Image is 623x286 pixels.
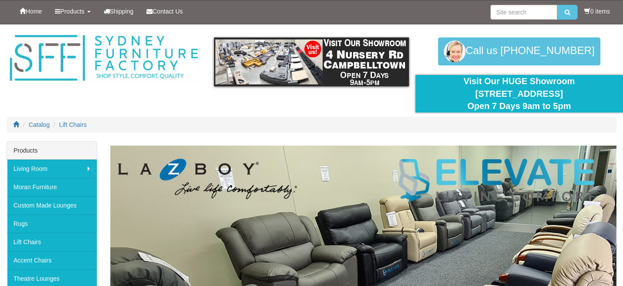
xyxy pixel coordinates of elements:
div: Products [7,142,97,160]
img: Sydney Furniture Factory [7,33,201,83]
a: Moran Furniture [7,178,97,196]
span: Shipping [110,8,134,15]
span: Home [26,8,42,15]
a: Living Room [7,160,97,178]
a: Home [13,0,48,22]
div: Visit Our HUGE Showroom [STREET_ADDRESS] Open 7 Days 9am to 5pm [422,75,616,112]
li: 0 items [584,7,610,16]
a: Products [48,0,97,22]
a: Lift Chairs [59,121,87,128]
a: Rugs [7,214,97,233]
a: Lift Chairs [7,233,97,251]
img: showroom.gif [214,37,409,86]
a: Catalog [29,121,50,128]
a: Custom Made Lounges [7,196,97,214]
a: Shipping [97,0,140,22]
a: Accent Chairs [7,251,97,269]
a: Contact Us [140,0,189,22]
span: Products [60,8,84,15]
span: Contact Us [153,8,183,15]
input: Site search [490,5,557,20]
